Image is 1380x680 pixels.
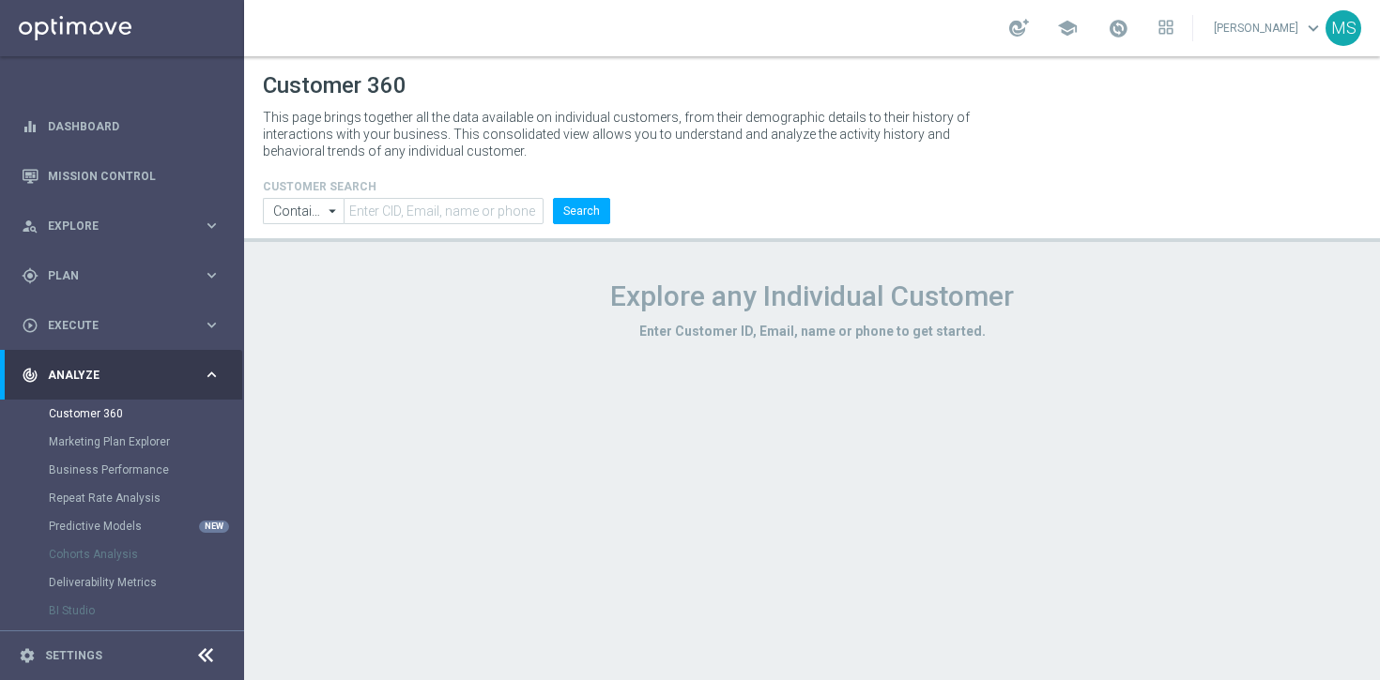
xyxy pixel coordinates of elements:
[263,323,1361,340] h3: Enter Customer ID, Email, name or phone to get started.
[263,180,610,193] h4: CUSTOMER SEARCH
[48,151,221,201] a: Mission Control
[45,650,102,661] a: Settings
[21,119,222,134] button: equalizer Dashboard
[22,367,38,384] i: track_changes
[48,101,221,151] a: Dashboard
[49,540,242,568] div: Cohorts Analysis
[49,597,242,625] div: BI Studio
[22,317,38,334] i: play_circle_outline
[1303,18,1324,38] span: keyboard_arrow_down
[49,462,195,477] a: Business Performance
[22,218,38,234] i: person_search
[21,368,222,383] button: track_changes Analyze keyboard_arrow_right
[324,199,343,223] i: arrow_drop_down
[203,366,221,384] i: keyboard_arrow_right
[49,491,195,506] a: Repeat Rate Analysis
[21,169,222,184] button: Mission Control
[49,575,195,590] a: Deliverability Metrics
[199,521,229,533] div: NEW
[49,512,242,540] div: Predictive Models
[22,267,203,284] div: Plan
[203,266,221,284] i: keyboard_arrow_right
[49,428,242,456] div: Marketing Plan Explorer
[21,219,222,234] button: person_search Explore keyboard_arrow_right
[263,109,986,159] p: This page brings together all the data available on individual customers, from their demographic ...
[49,484,242,512] div: Repeat Rate Analysis
[1212,14,1326,42] a: [PERSON_NAME]keyboard_arrow_down
[1057,18,1078,38] span: school
[48,320,203,331] span: Execute
[22,118,38,135] i: equalizer
[21,268,222,283] button: gps_fixed Plan keyboard_arrow_right
[48,370,203,381] span: Analyze
[49,400,242,428] div: Customer 360
[22,367,203,384] div: Analyze
[22,151,221,201] div: Mission Control
[22,101,221,151] div: Dashboard
[22,267,38,284] i: gps_fixed
[203,316,221,334] i: keyboard_arrow_right
[49,456,242,484] div: Business Performance
[553,198,610,224] button: Search
[1326,10,1361,46] div: MS
[344,198,544,224] input: Enter CID, Email, name or phone
[22,218,203,234] div: Explore
[48,270,203,281] span: Plan
[203,217,221,234] i: keyboard_arrow_right
[49,406,195,421] a: Customer 360
[263,280,1361,313] h1: Explore any Individual Customer
[19,647,36,664] i: settings
[49,519,195,534] a: Predictive Models
[49,434,195,449] a: Marketing Plan Explorer
[49,568,242,597] div: Deliverability Metrics
[48,220,203,232] span: Explore
[22,317,203,334] div: Execute
[21,318,222,333] button: play_circle_outline Execute keyboard_arrow_right
[263,72,1361,99] h1: Customer 360
[263,198,344,224] input: Contains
